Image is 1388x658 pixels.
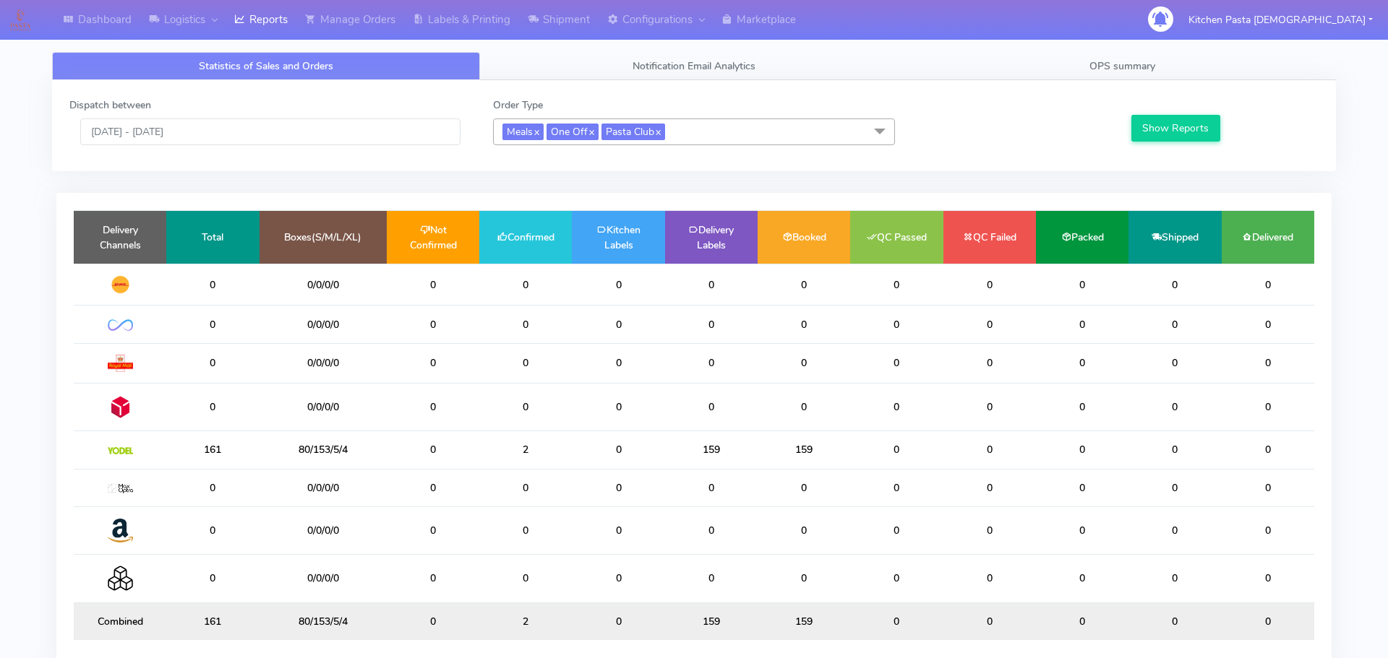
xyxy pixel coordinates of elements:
td: 0 [1128,469,1221,506]
td: 161 [166,431,259,469]
td: 0 [166,506,259,554]
td: 159 [665,602,758,640]
td: 0 [479,555,572,602]
td: 0 [850,343,943,383]
td: 0 [387,506,479,554]
td: 0 [943,343,1036,383]
td: 0 [1036,506,1128,554]
td: 0 [1036,306,1128,343]
td: 0/0/0/0 [260,555,387,602]
td: Shipped [1128,211,1221,264]
td: 0 [166,343,259,383]
td: 0 [572,469,664,506]
td: 0 [1128,306,1221,343]
td: 0 [758,343,850,383]
span: One Off [547,124,599,140]
td: 0 [1036,469,1128,506]
td: 0 [572,602,664,640]
span: Meals [502,124,544,140]
button: Kitchen Pasta [DEMOGRAPHIC_DATA] [1178,5,1384,35]
td: 0 [387,555,479,602]
td: 0 [166,306,259,343]
td: 0 [1222,264,1314,306]
td: 0/0/0/0 [260,343,387,383]
td: 159 [665,431,758,469]
td: 0 [1222,506,1314,554]
td: 0 [943,506,1036,554]
td: 0 [387,602,479,640]
td: 0/0/0/0 [260,506,387,554]
td: Kitchen Labels [572,211,664,264]
td: 159 [758,602,850,640]
a: x [588,124,594,139]
a: x [533,124,539,139]
td: Delivered [1222,211,1314,264]
td: 0 [665,383,758,430]
td: 0 [387,469,479,506]
td: 0 [479,506,572,554]
td: 0/0/0/0 [260,383,387,430]
td: 0 [758,306,850,343]
td: 0 [758,469,850,506]
td: 0 [479,264,572,306]
td: 0 [1128,506,1221,554]
td: 0 [850,431,943,469]
td: 0 [1222,343,1314,383]
td: 0 [1128,264,1221,306]
td: 0 [850,264,943,306]
td: Boxes(S/M/L/XL) [260,211,387,264]
td: 0/0/0/0 [260,264,387,306]
td: Total [166,211,259,264]
td: 0 [166,383,259,430]
td: 0 [665,555,758,602]
td: 0 [572,555,664,602]
td: 0 [166,264,259,306]
td: 0 [572,506,664,554]
td: 0 [1222,383,1314,430]
td: 0 [479,306,572,343]
td: 0 [387,343,479,383]
img: Amazon [108,518,133,543]
td: QC Passed [850,211,943,264]
td: 0 [479,343,572,383]
td: 0 [1222,602,1314,640]
td: 0 [758,383,850,430]
td: 0 [1036,264,1128,306]
td: 0 [943,469,1036,506]
td: Delivery Channels [74,211,166,264]
td: 0 [1128,555,1221,602]
td: 0 [1222,469,1314,506]
td: 0 [1036,555,1128,602]
td: 0 [1128,383,1221,430]
td: 0 [479,383,572,430]
td: 0 [943,431,1036,469]
td: 0 [1036,343,1128,383]
td: 0 [387,306,479,343]
td: Not Confirmed [387,211,479,264]
td: 0 [758,555,850,602]
td: 161 [166,602,259,640]
td: 0 [943,555,1036,602]
td: 0 [387,383,479,430]
td: 0 [665,306,758,343]
td: Combined [74,602,166,640]
td: 0 [572,431,664,469]
td: 0 [665,343,758,383]
td: 0 [1222,306,1314,343]
td: 0 [665,469,758,506]
td: 2 [479,431,572,469]
span: Pasta Club [601,124,665,140]
input: Pick the Daterange [80,118,460,145]
td: 0 [572,383,664,430]
td: 0 [1222,555,1314,602]
td: 0 [1128,431,1221,469]
td: 0 [943,306,1036,343]
td: 0 [758,264,850,306]
span: OPS summary [1089,59,1155,73]
td: Confirmed [479,211,572,264]
td: 0 [758,506,850,554]
td: 0 [850,306,943,343]
td: 0 [1128,343,1221,383]
td: 0 [850,383,943,430]
td: Booked [758,211,850,264]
